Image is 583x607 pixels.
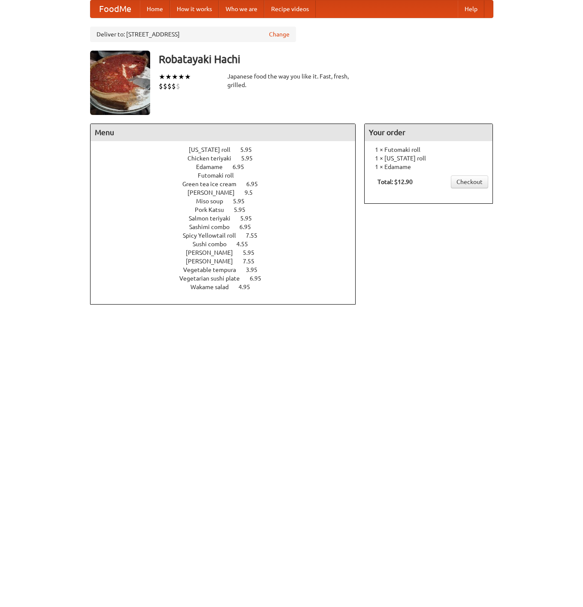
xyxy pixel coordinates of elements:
[189,146,268,153] a: [US_STATE] roll 5.95
[234,206,254,213] span: 5.95
[186,249,242,256] span: [PERSON_NAME]
[178,72,184,82] li: ★
[196,163,231,170] span: Edamame
[159,51,493,68] h3: Robatayaki Hachi
[189,223,267,230] a: Sashimi combo 6.95
[196,163,260,170] a: Edamame 6.95
[167,82,172,91] li: $
[240,215,260,222] span: 5.95
[246,232,266,239] span: 7.55
[378,178,413,185] b: Total: $12.90
[196,198,260,205] a: Miso soup 5.95
[187,189,243,196] span: [PERSON_NAME]
[159,82,163,91] li: $
[91,0,140,18] a: FoodMe
[245,189,261,196] span: 9.5
[187,155,240,162] span: Chicken teriyaki
[184,72,191,82] li: ★
[246,181,266,187] span: 6.95
[190,284,266,290] a: Wakame salad 4.95
[236,241,257,248] span: 4.55
[91,124,356,141] h4: Menu
[182,181,274,187] a: Green tea ice cream 6.95
[183,232,273,239] a: Spicy Yellowtail roll 7.55
[458,0,484,18] a: Help
[365,124,492,141] h4: Your order
[246,266,266,273] span: 3.95
[189,215,239,222] span: Salmon teriyaki
[198,172,242,179] span: Futomaki roll
[187,189,269,196] a: [PERSON_NAME] 9.5
[195,206,261,213] a: Pork Katsu 5.95
[227,72,356,89] div: Japanese food the way you like it. Fast, fresh, grilled.
[241,155,261,162] span: 5.95
[176,82,180,91] li: $
[159,72,165,82] li: ★
[233,163,253,170] span: 6.95
[186,249,270,256] a: [PERSON_NAME] 5.95
[163,82,167,91] li: $
[172,82,176,91] li: $
[190,284,237,290] span: Wakame salad
[243,258,263,265] span: 7.55
[219,0,264,18] a: Who we are
[195,206,233,213] span: Pork Katsu
[186,258,242,265] span: [PERSON_NAME]
[140,0,170,18] a: Home
[233,198,253,205] span: 5.95
[189,215,268,222] a: Salmon teriyaki 5.95
[165,72,172,82] li: ★
[369,145,488,154] li: 1 × Futomaki roll
[264,0,316,18] a: Recipe videos
[182,181,245,187] span: Green tea ice cream
[198,172,258,179] a: Futomaki roll
[172,72,178,82] li: ★
[239,284,259,290] span: 4.95
[369,154,488,163] li: 1 × [US_STATE] roll
[170,0,219,18] a: How it works
[90,51,150,115] img: angular.jpg
[179,275,277,282] a: Vegetarian sushi plate 6.95
[196,198,232,205] span: Miso soup
[369,163,488,171] li: 1 × Edamame
[179,275,248,282] span: Vegetarian sushi plate
[183,266,273,273] a: Vegetable tempura 3.95
[189,223,238,230] span: Sashimi combo
[250,275,270,282] span: 6.95
[183,232,245,239] span: Spicy Yellowtail roll
[187,155,269,162] a: Chicken teriyaki 5.95
[186,258,270,265] a: [PERSON_NAME] 7.55
[239,223,260,230] span: 6.95
[183,266,245,273] span: Vegetable tempura
[193,241,264,248] a: Sushi combo 4.55
[243,249,263,256] span: 5.95
[269,30,290,39] a: Change
[451,175,488,188] a: Checkout
[193,241,235,248] span: Sushi combo
[90,27,296,42] div: Deliver to: [STREET_ADDRESS]
[240,146,260,153] span: 5.95
[189,146,239,153] span: [US_STATE] roll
